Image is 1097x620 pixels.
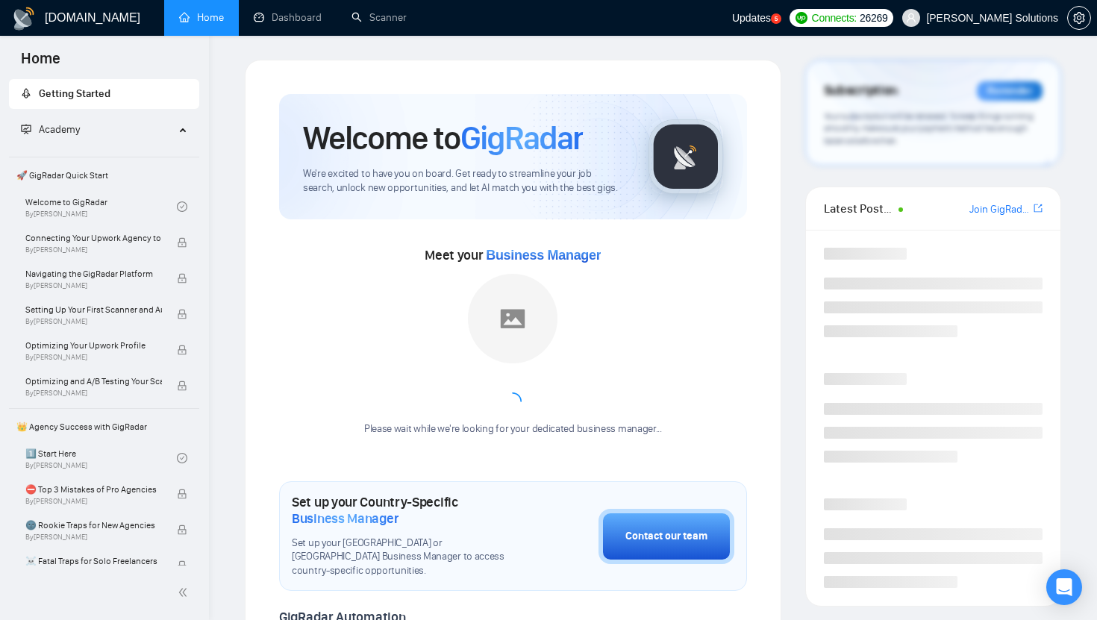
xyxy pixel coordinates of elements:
[178,585,193,600] span: double-left
[598,509,734,564] button: Contact our team
[25,231,162,245] span: Connecting Your Upwork Agency to GigRadar
[771,13,781,24] a: 5
[179,11,224,24] a: homeHome
[177,201,187,212] span: check-circle
[812,10,857,26] span: Connects:
[12,7,36,31] img: logo
[25,302,162,317] span: Setting Up Your First Scanner and Auto-Bidder
[25,353,162,362] span: By [PERSON_NAME]
[906,13,916,23] span: user
[775,16,778,22] text: 5
[1068,12,1090,24] span: setting
[177,560,187,571] span: lock
[292,510,399,527] span: Business Manager
[425,247,601,263] span: Meet your
[9,79,199,109] li: Getting Started
[292,536,524,579] span: Set up your [GEOGRAPHIC_DATA] or [GEOGRAPHIC_DATA] Business Manager to access country-specific op...
[10,412,198,442] span: 👑 Agency Success with GigRadar
[25,518,162,533] span: 🌚 Rookie Traps for New Agencies
[824,78,898,104] span: Subscription
[504,392,522,410] span: loading
[1034,201,1043,216] a: export
[303,167,625,195] span: We're excited to have you on board. Get ready to streamline your job search, unlock new opportuni...
[177,489,187,499] span: lock
[25,374,162,389] span: Optimizing and A/B Testing Your Scanner for Better Results
[39,87,110,100] span: Getting Started
[25,317,162,326] span: By [PERSON_NAME]
[1067,12,1091,24] a: setting
[355,422,671,436] div: Please wait while we're looking for your dedicated business manager...
[21,123,80,136] span: Academy
[177,237,187,248] span: lock
[625,528,707,545] div: Contact our team
[25,281,162,290] span: By [PERSON_NAME]
[1046,569,1082,605] div: Open Intercom Messenger
[824,199,895,218] span: Latest Posts from the GigRadar Community
[303,118,583,158] h1: Welcome to
[21,88,31,98] span: rocket
[177,309,187,319] span: lock
[292,494,524,527] h1: Set up your Country-Specific
[177,453,187,463] span: check-circle
[25,533,162,542] span: By [PERSON_NAME]
[25,338,162,353] span: Optimizing Your Upwork Profile
[977,81,1043,101] div: Reminder
[969,201,1031,218] a: Join GigRadar Slack Community
[460,118,583,158] span: GigRadar
[25,442,177,475] a: 1️⃣ Start HereBy[PERSON_NAME]
[177,381,187,391] span: lock
[468,274,557,363] img: placeholder.png
[254,11,322,24] a: dashboardDashboard
[9,48,72,79] span: Home
[25,554,162,569] span: ☠️ Fatal Traps for Solo Freelancers
[1034,202,1043,214] span: export
[732,12,771,24] span: Updates
[25,190,177,223] a: Welcome to GigRadarBy[PERSON_NAME]
[25,245,162,254] span: By [PERSON_NAME]
[10,160,198,190] span: 🚀 GigRadar Quick Start
[177,525,187,535] span: lock
[25,482,162,497] span: ⛔ Top 3 Mistakes of Pro Agencies
[860,10,887,26] span: 26269
[486,248,601,263] span: Business Manager
[177,345,187,355] span: lock
[824,110,1034,146] span: Your subscription will be renewed. To keep things running smoothly, make sure your payment method...
[21,124,31,134] span: fund-projection-screen
[648,119,723,194] img: gigradar-logo.png
[25,266,162,281] span: Navigating the GigRadar Platform
[25,389,162,398] span: By [PERSON_NAME]
[1067,6,1091,30] button: setting
[39,123,80,136] span: Academy
[177,273,187,284] span: lock
[351,11,407,24] a: searchScanner
[25,497,162,506] span: By [PERSON_NAME]
[796,12,807,24] img: upwork-logo.png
